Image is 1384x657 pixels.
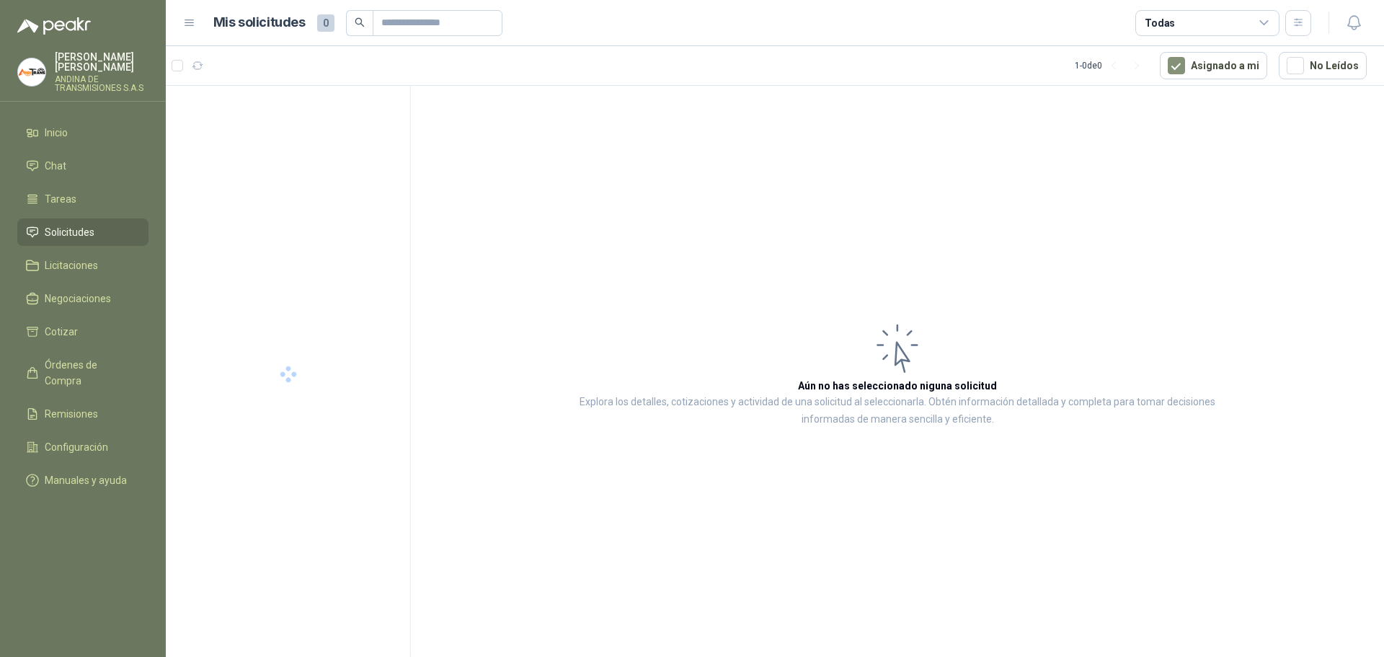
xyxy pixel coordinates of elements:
[17,252,148,279] a: Licitaciones
[55,75,148,92] p: ANDINA DE TRANSMISIONES S.A.S
[17,318,148,345] a: Cotizar
[17,185,148,213] a: Tareas
[355,17,365,27] span: search
[45,439,108,455] span: Configuración
[17,17,91,35] img: Logo peakr
[45,125,68,141] span: Inicio
[45,224,94,240] span: Solicitudes
[17,119,148,146] a: Inicio
[17,152,148,180] a: Chat
[17,467,148,494] a: Manuales y ayuda
[45,257,98,273] span: Licitaciones
[1160,52,1267,79] button: Asignado a mi
[213,12,306,33] h1: Mis solicitudes
[55,52,148,72] p: [PERSON_NAME] [PERSON_NAME]
[17,433,148,461] a: Configuración
[45,406,98,422] span: Remisiones
[1075,54,1148,77] div: 1 - 0 de 0
[555,394,1240,428] p: Explora los detalles, cotizaciones y actividad de una solicitud al seleccionarla. Obtén informaci...
[17,351,148,394] a: Órdenes de Compra
[45,291,111,307] span: Negociaciones
[317,14,334,32] span: 0
[45,191,76,207] span: Tareas
[45,472,127,488] span: Manuales y ayuda
[17,219,148,246] a: Solicitudes
[798,378,997,394] h3: Aún no has seleccionado niguna solicitud
[18,58,45,86] img: Company Logo
[45,357,135,389] span: Órdenes de Compra
[45,324,78,340] span: Cotizar
[17,400,148,428] a: Remisiones
[45,158,66,174] span: Chat
[1145,15,1175,31] div: Todas
[1279,52,1367,79] button: No Leídos
[17,285,148,312] a: Negociaciones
